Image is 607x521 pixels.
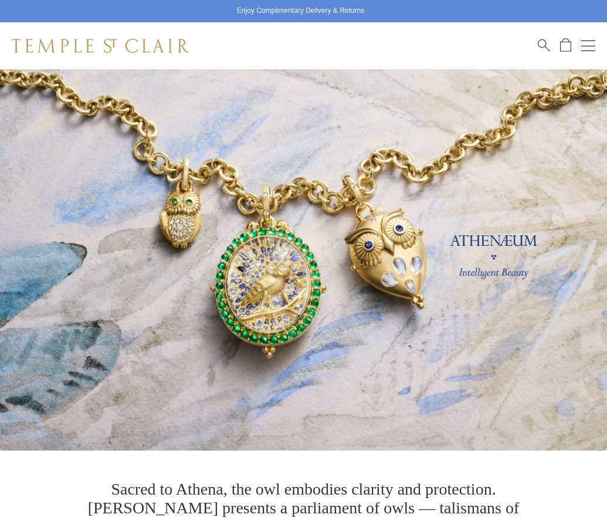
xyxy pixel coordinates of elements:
button: Open navigation [581,39,595,53]
a: Open Shopping Bag [560,38,571,53]
p: Enjoy Complimentary Delivery & Returns [237,5,364,17]
a: Search [538,38,550,53]
img: Temple St. Clair [12,39,189,53]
